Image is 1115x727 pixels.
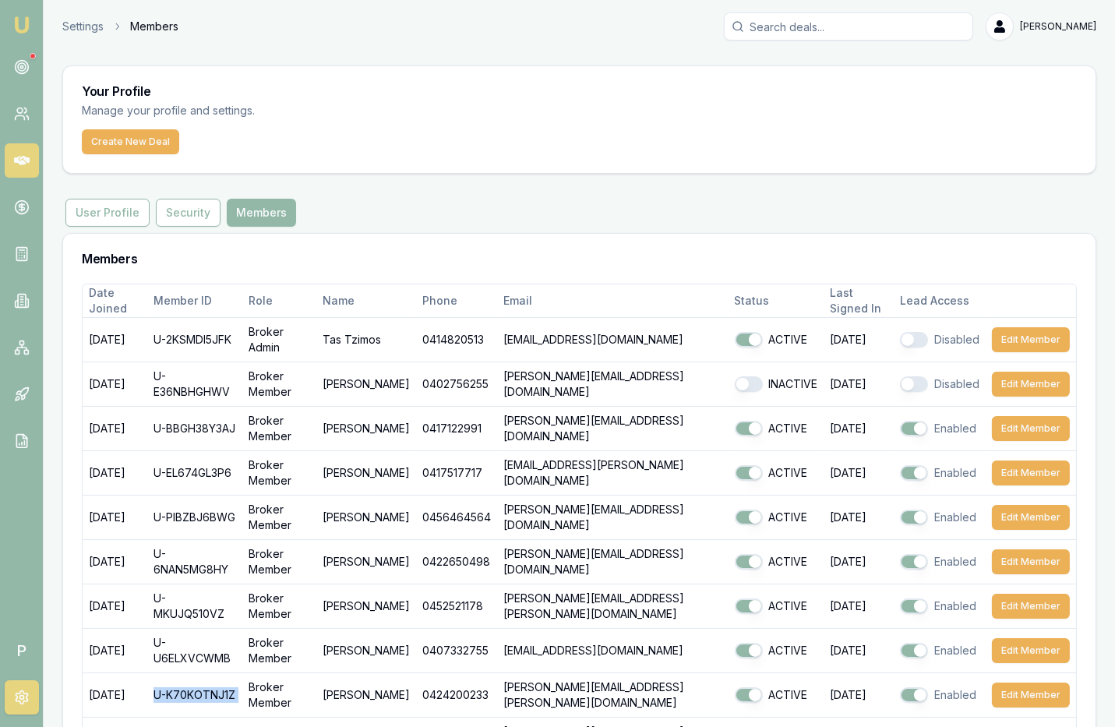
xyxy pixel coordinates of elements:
td: 0422650498 [416,539,497,584]
td: [DATE] [83,628,147,672]
td: 0414820513 [416,317,497,362]
td: U-PIBZBJ6BWG [147,495,243,539]
span: P [5,633,39,668]
td: Broker Member [242,362,316,406]
td: [PERSON_NAME] [316,362,416,406]
span: [PERSON_NAME] [1020,20,1096,33]
span: Enabled [934,598,976,614]
td: [PERSON_NAME][EMAIL_ADDRESS][PERSON_NAME][DOMAIN_NAME] [497,672,729,717]
span: Enabled [934,421,976,436]
button: Edit Member [992,461,1070,485]
td: [DATE] [83,495,147,539]
button: Edit Member [992,683,1070,708]
td: Broker Member [242,450,316,495]
button: User Profile [65,199,150,227]
td: Broker Member [242,628,316,672]
div: ACTIVE [735,465,818,481]
div: [DATE] [831,554,887,570]
button: Edit Member [992,327,1070,352]
td: [PERSON_NAME][EMAIL_ADDRESS][PERSON_NAME][DOMAIN_NAME] [497,584,729,628]
td: [PERSON_NAME] [316,672,416,717]
td: 0417122991 [416,406,497,450]
td: U-MKUJQ510VZ [147,584,243,628]
td: Tas Tzimos [316,317,416,362]
th: Role [242,284,316,318]
div: ACTIVE [735,643,818,658]
td: [DATE] [83,317,147,362]
td: U-2KSMDI5JFK [147,317,243,362]
td: Broker Member [242,539,316,584]
td: [DATE] [83,539,147,584]
td: [EMAIL_ADDRESS][PERSON_NAME][DOMAIN_NAME] [497,450,729,495]
button: Edit Member [992,594,1070,619]
button: Edit Member [992,372,1070,397]
td: [PERSON_NAME][EMAIL_ADDRESS][DOMAIN_NAME] [497,406,729,450]
span: Enabled [934,465,976,481]
p: Manage your profile and settings. [82,102,481,120]
div: [DATE] [831,643,887,658]
span: Enabled [934,510,976,525]
a: Settings [62,19,104,34]
div: [DATE] [831,687,887,703]
td: [PERSON_NAME][EMAIL_ADDRESS][DOMAIN_NAME] [497,539,729,584]
th: Status [729,284,824,318]
h3: Your Profile [82,85,1077,97]
button: Create New Deal [82,129,179,154]
td: Broker Member [242,672,316,717]
div: ACTIVE [735,687,818,703]
button: Edit Member [992,549,1070,574]
th: Last Signed In [824,284,894,318]
td: [PERSON_NAME] [316,584,416,628]
td: [DATE] [83,406,147,450]
td: U-EL674GL3P6 [147,450,243,495]
td: [DATE] [83,450,147,495]
td: [PERSON_NAME] [316,539,416,584]
td: [PERSON_NAME] [316,628,416,672]
th: Member ID [147,284,243,318]
td: 0417517717 [416,450,497,495]
th: Lead Access [894,284,986,318]
td: [EMAIL_ADDRESS][DOMAIN_NAME] [497,628,729,672]
td: U-6NAN5MG8HY [147,539,243,584]
td: Broker Member [242,406,316,450]
input: Search deals [724,12,973,41]
td: [PERSON_NAME] [316,495,416,539]
td: 0402756255 [416,362,497,406]
td: 0452521178 [416,584,497,628]
div: ACTIVE [735,332,818,348]
td: [DATE] [83,362,147,406]
button: Edit Member [992,505,1070,530]
button: Edit Member [992,416,1070,441]
td: Broker Member [242,584,316,628]
td: U-U6ELXVCWMB [147,628,243,672]
td: 0424200233 [416,672,497,717]
td: U-BBGH38Y3AJ [147,406,243,450]
div: ACTIVE [735,554,818,570]
td: [PERSON_NAME] [316,406,416,450]
span: Enabled [934,554,976,570]
button: Members [227,199,296,227]
td: 0407332755 [416,628,497,672]
img: emu-icon-u.png [12,16,31,34]
td: [DATE] [83,584,147,628]
span: Members [130,19,178,34]
td: Broker Admin [242,317,316,362]
th: Phone [416,284,497,318]
td: [PERSON_NAME][EMAIL_ADDRESS][DOMAIN_NAME] [497,362,729,406]
td: [DATE] [83,672,147,717]
h3: Members [82,252,1077,265]
span: Enabled [934,643,976,658]
button: Edit Member [992,638,1070,663]
span: Enabled [934,687,976,703]
div: ACTIVE [735,510,818,525]
div: INACTIVE [735,376,818,392]
th: Name [316,284,416,318]
button: Security [156,199,221,227]
td: U-E36NBHGHWV [147,362,243,406]
td: [PERSON_NAME][EMAIL_ADDRESS][DOMAIN_NAME] [497,495,729,539]
div: [DATE] [831,598,887,614]
td: Broker Member [242,495,316,539]
div: [DATE] [831,376,887,392]
div: [DATE] [831,465,887,481]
